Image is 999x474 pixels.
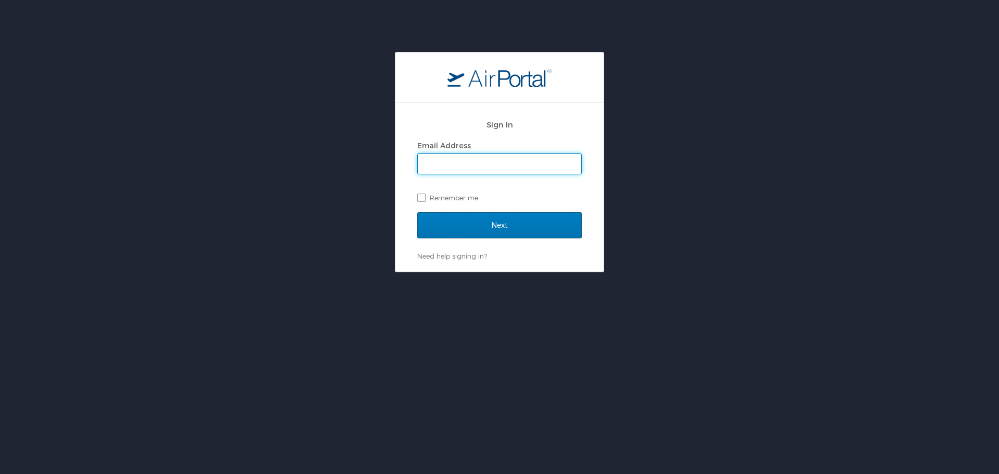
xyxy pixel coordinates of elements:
label: Email Address [417,141,471,150]
img: logo [447,68,552,87]
input: Next [417,212,582,238]
a: Need help signing in? [417,252,487,260]
label: Remember me [417,190,582,206]
h2: Sign In [417,119,582,131]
